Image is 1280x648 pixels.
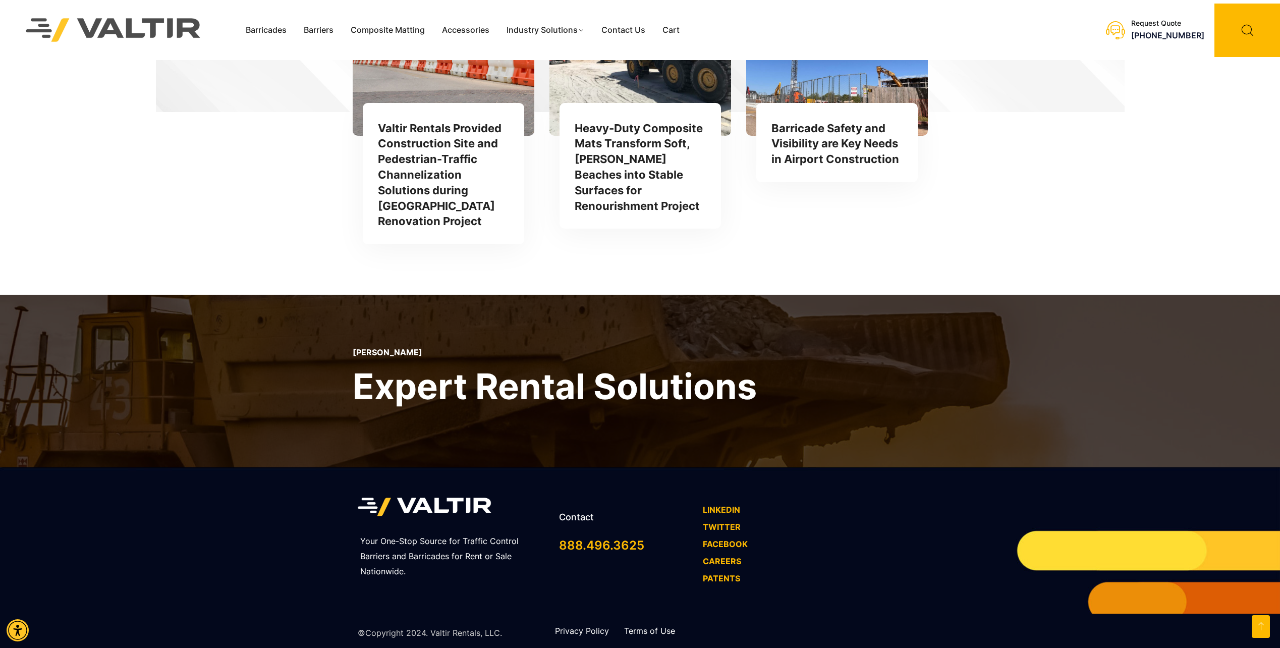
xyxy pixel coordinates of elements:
a: 888.496.3625 [559,538,644,553]
a: FACEBOOK - open in a new tab [703,539,748,549]
a: LINKEDIN - open in a new tab [703,505,740,515]
div: Request Quote [1131,19,1204,28]
a: Barricade Safety and Visibility are Key Needs in Airport Construction [771,122,899,166]
a: Accessories [433,23,498,38]
a: CAREERS [703,556,741,566]
h2: Expert Rental Solutions [353,363,757,409]
a: Cart [654,23,688,38]
a: Barriers [295,23,342,38]
a: Go to top [1252,615,1270,638]
a: Industry Solutions [498,23,593,38]
p: Your One-Stop Source for Traffic Control Barriers and Barricades for Rent or Sale Nationwide. [360,534,546,579]
h2: Contact [559,512,693,523]
a: Contact Us [593,23,654,38]
div: Accessibility Menu [7,619,29,641]
a: Heavy-Duty Composite Mats Transform Soft, [PERSON_NAME] Beaches into Stable Surfaces for Renouris... [575,122,703,212]
img: Valtir Rentals [358,493,491,521]
a: Valtir Rentals Provided Construction Site and Pedestrian-Traffic Channelization Solutions during ... [378,122,502,228]
a: Composite Matting [342,23,433,38]
a: PATENTS [703,573,740,583]
p: [PERSON_NAME] [353,348,757,357]
a: Privacy Policy [555,626,609,636]
a: Barricades [237,23,295,38]
a: [PHONE_NUMBER] [1131,30,1204,40]
p: ©Copyright 2024. Valtir Rentals, LLC. [358,626,502,641]
a: Terms of Use [624,626,675,636]
a: TWITTER - open in a new tab [703,522,741,532]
